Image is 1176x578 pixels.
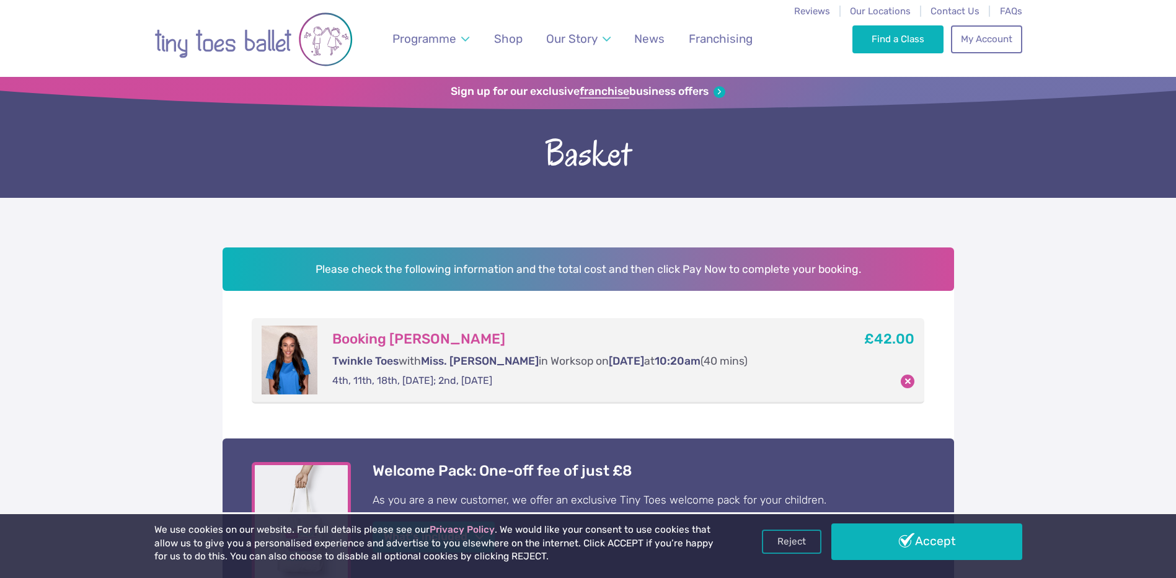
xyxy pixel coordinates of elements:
a: Reviews [794,6,830,17]
a: Our Story [540,24,616,53]
span: Our Story [546,32,598,46]
span: Programme [392,32,456,46]
span: 10:20am [655,355,701,367]
span: News [634,32,665,46]
a: Privacy Policy [430,524,495,535]
span: Shop [494,32,523,46]
a: Find a Class [852,25,944,53]
h3: Booking [PERSON_NAME] [332,331,821,348]
a: Programme [386,24,475,53]
a: My Account [951,25,1022,53]
a: Franchising [683,24,758,53]
a: Contact Us [931,6,979,17]
strong: franchise [580,85,629,99]
span: Miss. [PERSON_NAME] [421,355,539,367]
span: Twinkle Toes [332,355,399,367]
span: Franchising [689,32,753,46]
a: Our Locations [850,6,911,17]
p: We use cookies on our website. For full details please see our . We would like your consent to us... [154,523,718,564]
a: Reject [762,530,821,553]
b: £42.00 [864,331,914,347]
p: As you are a new customer, we offer an exclusive Tiny Toes welcome pack for your children. [373,492,924,508]
img: tiny toes ballet [154,8,353,71]
a: Shop [488,24,528,53]
a: Accept [831,523,1022,559]
p: with in Worksop on at (40 mins) [332,353,821,369]
h2: Please check the following information and the total cost and then click Pay Now to complete your... [223,247,954,291]
p: 4th, 11th, 18th, [DATE]; 2nd, [DATE] [332,374,821,388]
a: FAQs [1000,6,1022,17]
h4: Welcome Pack: One-off fee of just £8 [373,462,924,480]
span: [DATE] [609,355,644,367]
a: Sign up for our exclusivefranchisebusiness offers [451,85,725,99]
a: News [629,24,671,53]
